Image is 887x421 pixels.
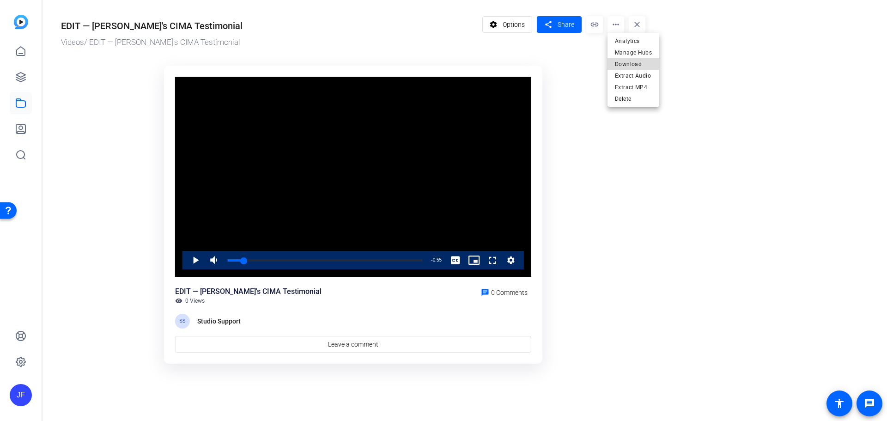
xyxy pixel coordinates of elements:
span: Download [615,59,652,70]
span: Delete [615,93,652,104]
span: Manage Hubs [615,47,652,58]
span: Extract MP4 [615,82,652,93]
span: Analytics [615,36,652,47]
span: Extract Audio [615,70,652,81]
